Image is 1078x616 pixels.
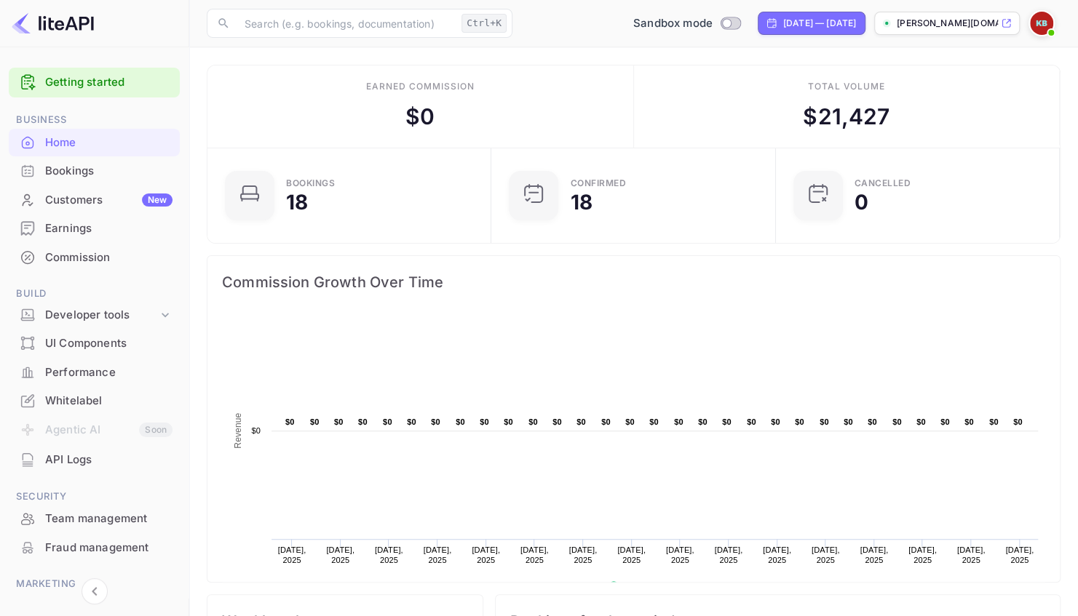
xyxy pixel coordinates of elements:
[844,417,853,426] text: $0
[569,545,598,564] text: [DATE], 2025
[9,157,180,185] div: Bookings
[783,17,856,30] div: [DATE] — [DATE]
[310,417,320,426] text: $0
[366,80,474,93] div: Earned commission
[795,417,804,426] text: $0
[9,489,180,505] span: Security
[504,417,513,426] text: $0
[820,417,829,426] text: $0
[552,417,562,426] text: $0
[9,68,180,97] div: Getting started
[940,417,950,426] text: $0
[860,545,888,564] text: [DATE], 2025
[1013,417,1023,426] text: $0
[9,505,180,532] a: Team management
[45,540,173,556] div: Fraud management
[601,417,611,426] text: $0
[570,179,626,188] div: Confirmed
[424,545,452,564] text: [DATE], 2025
[480,417,489,426] text: $0
[1030,12,1053,35] img: Kris Banerjee
[916,417,926,426] text: $0
[9,359,180,387] div: Performance
[45,74,173,91] a: Getting started
[278,545,306,564] text: [DATE], 2025
[326,545,354,564] text: [DATE], 2025
[9,286,180,302] span: Build
[375,545,403,564] text: [DATE], 2025
[286,179,335,188] div: Bookings
[9,303,180,328] div: Developer tools
[9,129,180,156] a: Home
[855,179,911,188] div: CANCELLED
[9,329,180,356] a: UI Components
[45,335,173,352] div: UI Components
[236,9,456,38] input: Search (e.g. bookings, documentation)
[9,387,180,414] a: Whitelabel
[771,417,780,426] text: $0
[461,14,507,33] div: Ctrl+K
[1005,545,1034,564] text: [DATE], 2025
[625,417,635,426] text: $0
[405,100,435,133] div: $ 0
[908,545,937,564] text: [DATE], 2025
[763,545,791,564] text: [DATE], 2025
[520,545,549,564] text: [DATE], 2025
[45,511,173,527] div: Team management
[233,412,243,448] text: Revenue
[892,417,902,426] text: $0
[666,545,694,564] text: [DATE], 2025
[45,192,173,209] div: Customers
[807,80,885,93] div: Total volume
[758,12,865,35] div: Click to change the date range period
[222,271,1045,294] span: Commission Growth Over Time
[649,417,659,426] text: $0
[82,578,108,604] button: Collapse navigation
[9,112,180,128] span: Business
[722,417,732,426] text: $0
[9,244,180,272] div: Commission
[45,163,173,180] div: Bookings
[45,249,173,266] div: Commission
[9,534,180,562] div: Fraud management
[812,545,840,564] text: [DATE], 2025
[957,545,986,564] text: [DATE], 2025
[9,329,180,358] div: UI Components
[9,244,180,271] a: Commission
[855,192,868,212] div: 0
[9,215,180,241] a: Earnings
[633,15,713,32] span: Sandbox mode
[528,417,538,426] text: $0
[9,186,180,215] div: CustomersNew
[576,417,586,426] text: $0
[45,135,173,151] div: Home
[674,417,683,426] text: $0
[897,17,998,30] p: [PERSON_NAME][DOMAIN_NAME]...
[9,505,180,533] div: Team management
[9,576,180,592] span: Marketing
[286,192,308,212] div: 18
[714,545,742,564] text: [DATE], 2025
[698,417,708,426] text: $0
[251,426,261,435] text: $0
[570,192,592,212] div: 18
[9,446,180,474] div: API Logs
[9,387,180,415] div: Whitelabel
[45,220,173,237] div: Earnings
[9,186,180,213] a: CustomersNew
[9,359,180,385] a: Performance
[431,417,440,426] text: $0
[142,193,173,207] div: New
[334,417,344,426] text: $0
[9,446,180,473] a: API Logs
[803,100,889,133] div: $ 21,427
[868,417,877,426] text: $0
[45,364,173,381] div: Performance
[45,452,173,468] div: API Logs
[456,417,465,426] text: $0
[9,157,180,184] a: Bookings
[407,417,416,426] text: $0
[285,417,295,426] text: $0
[358,417,368,426] text: $0
[12,12,94,35] img: LiteAPI logo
